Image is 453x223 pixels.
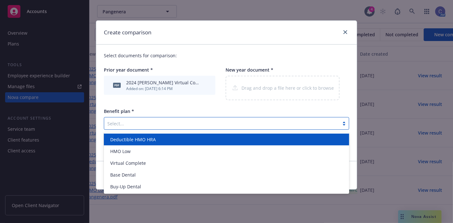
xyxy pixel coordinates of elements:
span: New year document * [226,67,273,73]
span: HMO Low [110,148,131,155]
span: Buy-Up Dental [110,183,141,190]
div: Added on: [DATE] 6:14 PM [126,86,201,91]
button: archive file [204,82,209,89]
span: Virtual Complete [110,160,146,166]
span: Prior year document * [104,67,153,73]
div: 2024 [PERSON_NAME] Virtual Complete SBC Pangenera (1).pdf [126,79,201,86]
span: Base Dental [110,171,136,178]
span: Benefit plan * [104,108,134,114]
span: pdf [113,83,121,87]
p: Select documents for comparison: [104,52,349,59]
a: close [342,28,349,36]
h1: Create comparison [104,28,151,37]
span: Deductible HMO HRA [110,136,156,143]
div: Drag and drop a file here or click to browse [226,76,340,100]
